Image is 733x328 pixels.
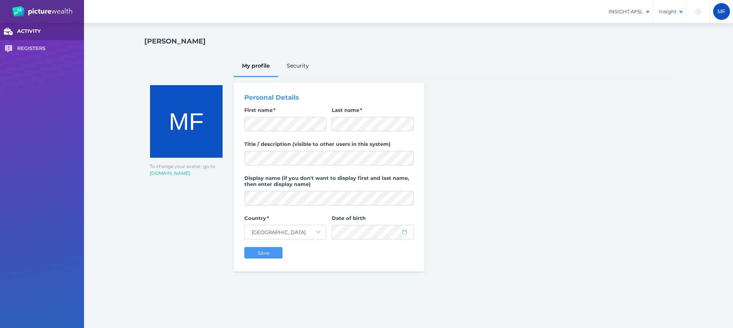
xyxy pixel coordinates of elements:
[150,170,190,176] a: [DOMAIN_NAME]
[169,108,203,135] span: MF
[603,8,653,15] span: INSIGHT AFSL
[144,37,206,45] h1: [PERSON_NAME]
[244,175,414,191] label: Display name (if you don't want to display first and last name, then enter display name)
[244,215,326,225] label: Country
[717,8,725,15] span: MF
[12,6,72,17] img: PW
[150,85,223,158] div: Michael Frawley
[278,55,317,77] div: Security
[244,107,326,117] label: First name
[713,3,730,20] div: Michael Frawley
[244,94,299,102] span: Personal Details
[244,141,414,151] label: Title / description (visible to other users in this system)
[234,55,278,77] div: My profile
[17,45,84,52] span: REGISTERS
[244,247,283,259] button: Save
[654,8,686,15] span: Insight
[332,215,414,225] label: Date of birth
[17,28,84,35] span: ACTIVITY
[332,107,414,117] label: Last name
[150,163,223,177] p: To change your avatar, go to .
[258,250,270,256] span: Save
